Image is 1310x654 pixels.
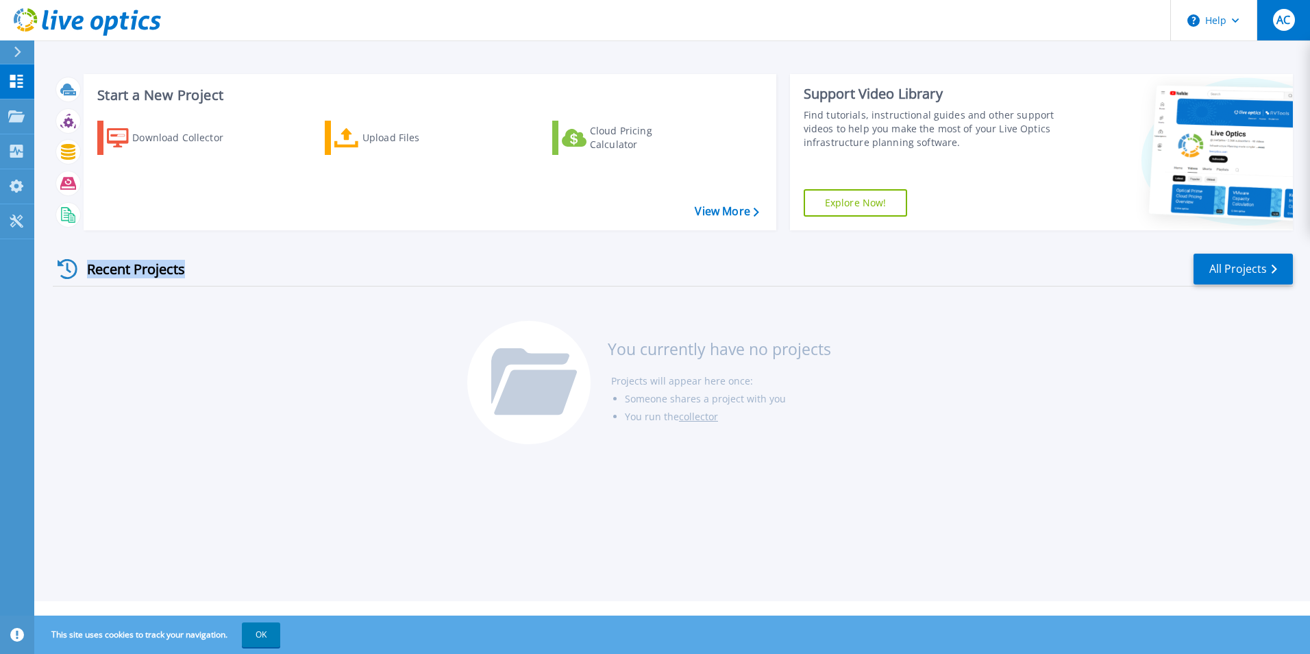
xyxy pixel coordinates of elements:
[242,622,280,647] button: OK
[804,189,908,217] a: Explore Now!
[1276,14,1290,25] span: AC
[38,622,280,647] span: This site uses cookies to track your navigation.
[804,108,1060,149] div: Find tutorials, instructional guides and other support videos to help you make the most of your L...
[695,205,758,218] a: View More
[679,410,718,423] a: collector
[608,341,831,356] h3: You currently have no projects
[325,121,478,155] a: Upload Files
[611,372,831,390] li: Projects will appear here once:
[362,124,472,152] div: Upload Files
[1194,254,1293,284] a: All Projects
[552,121,705,155] a: Cloud Pricing Calculator
[625,390,831,408] li: Someone shares a project with you
[53,252,203,286] div: Recent Projects
[804,85,1060,103] div: Support Video Library
[97,88,758,103] h3: Start a New Project
[97,121,250,155] a: Download Collector
[132,124,242,152] div: Download Collector
[625,408,831,426] li: You run the
[590,124,700,152] div: Cloud Pricing Calculator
